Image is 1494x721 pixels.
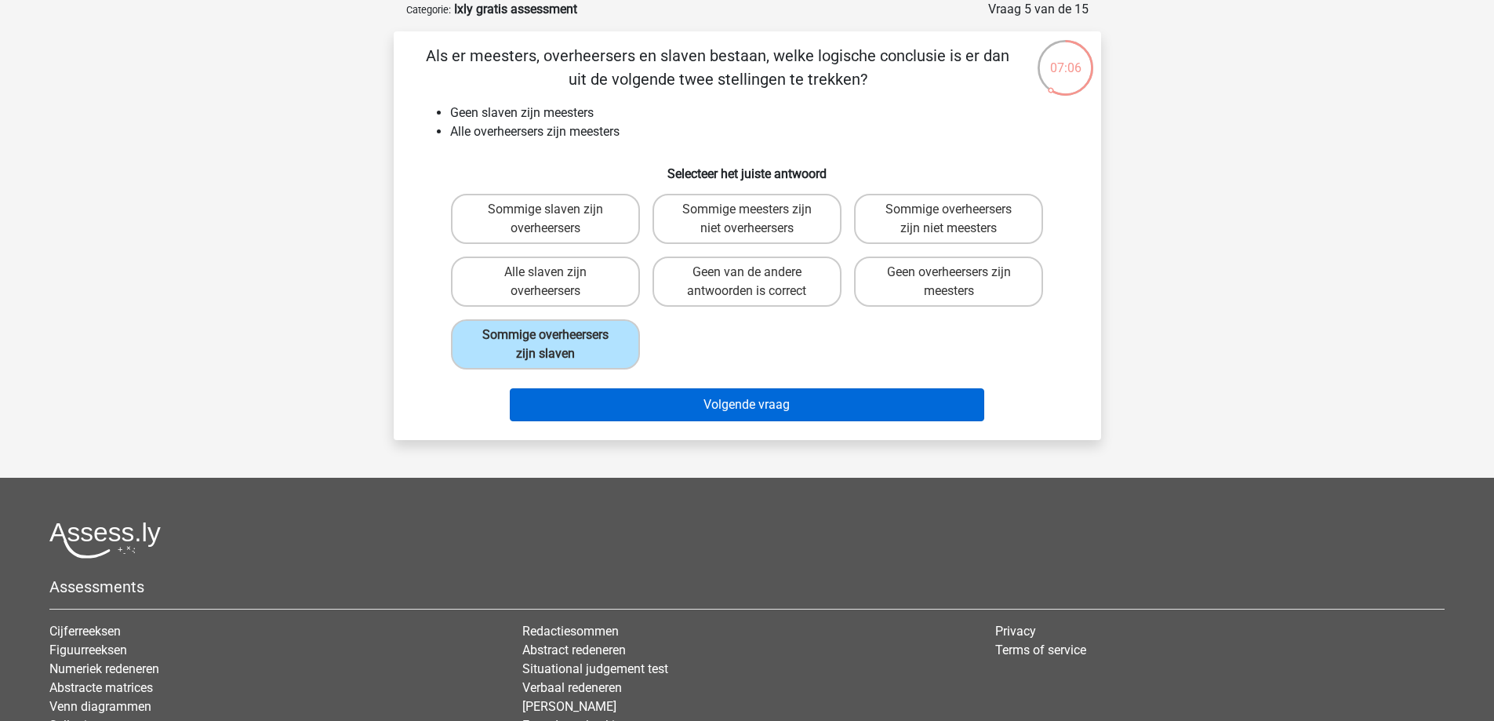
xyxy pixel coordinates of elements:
label: Sommige overheersers zijn niet meesters [854,194,1043,244]
a: Venn diagrammen [49,699,151,714]
a: Privacy [995,624,1036,639]
button: Volgende vraag [510,388,984,421]
label: Alle slaven zijn overheersers [451,257,640,307]
small: Categorie: [406,4,451,16]
label: Geen overheersers zijn meesters [854,257,1043,307]
a: Verbaal redeneren [522,680,622,695]
img: Assessly logo [49,522,161,559]
p: Als er meesters, overheersers en slaven bestaan, welke logische conclusie is er dan uit de volgen... [419,44,1017,91]
a: [PERSON_NAME] [522,699,616,714]
h6: Selecteer het juiste antwoord [419,154,1076,181]
a: Terms of service [995,643,1086,657]
label: Sommige overheersers zijn slaven [451,319,640,370]
a: Abstract redeneren [522,643,626,657]
a: Cijferreeksen [49,624,121,639]
strong: Ixly gratis assessment [454,2,577,16]
a: Redactiesommen [522,624,619,639]
a: Numeriek redeneren [49,661,159,676]
label: Geen van de andere antwoorden is correct [652,257,842,307]
label: Sommige slaven zijn overheersers [451,194,640,244]
div: 07:06 [1036,38,1095,78]
a: Abstracte matrices [49,680,153,695]
label: Sommige meesters zijn niet overheersers [652,194,842,244]
li: Geen slaven zijn meesters [450,104,1076,122]
h5: Assessments [49,577,1445,596]
a: Figuurreeksen [49,643,127,657]
a: Situational judgement test [522,661,668,676]
li: Alle overheersers zijn meesters [450,122,1076,141]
